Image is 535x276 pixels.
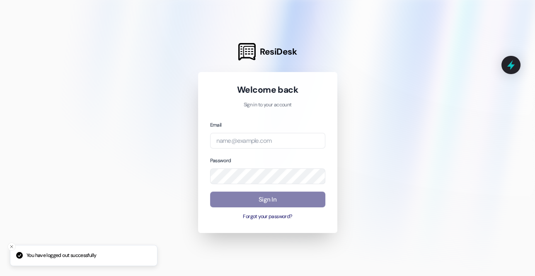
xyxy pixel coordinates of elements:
button: Sign In [210,192,325,208]
button: Forgot your password? [210,213,325,221]
input: name@example.com [210,133,325,149]
label: Password [210,157,231,164]
p: Sign in to your account [210,101,325,109]
span: ResiDesk [260,46,297,58]
img: ResiDesk Logo [238,43,256,60]
label: Email [210,122,222,128]
button: Close toast [7,242,16,251]
p: You have logged out successfully [27,252,96,259]
h1: Welcome back [210,84,325,96]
